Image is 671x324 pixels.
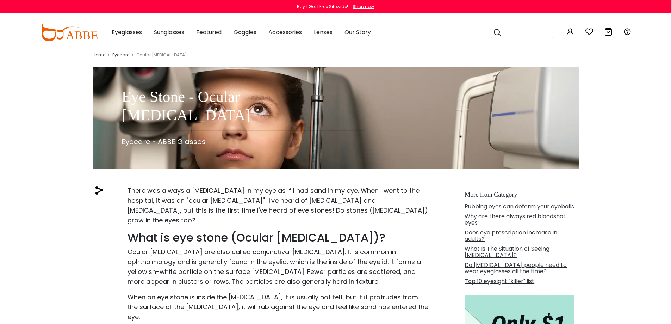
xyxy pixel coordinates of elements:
[40,24,98,41] img: abbeglasses.com
[154,28,184,36] span: Sunglasses
[314,28,333,36] span: Lenses
[128,186,430,225] p: There was always a [MEDICAL_DATA] in my eye as if I had sand in my eye. When I went to the hospit...
[234,28,256,36] span: Goggles
[107,53,110,57] i: >
[465,212,566,227] a: Why are there always red bloodshot eyes
[353,4,374,10] div: Shop now
[268,28,302,36] span: Accessories
[128,247,430,287] p: Ocular [MEDICAL_DATA] are also called conjunctival [MEDICAL_DATA]. It is common in ophthalmology ...
[465,202,574,210] a: Rubbing eyes can deform your eyeballs
[465,191,517,198] span: More from Category
[112,28,142,36] span: Eyeglasses
[136,52,187,58] span: Ocular [MEDICAL_DATA]
[465,228,557,243] a: Does eye prescription increase in adults?
[122,88,365,125] h1: Eye Stone - Ocular [MEDICAL_DATA]
[93,67,579,169] img: ocular calculi
[131,53,133,57] i: >
[196,28,222,36] span: Featured
[349,4,374,10] a: Shop now
[465,277,534,285] a: Top 10 eyesight "killer" list
[465,245,549,259] a: What Is The Situation of Seeing [MEDICAL_DATA]?
[297,4,348,10] div: Buy 1 Get 1 Free Sitewide!
[128,231,430,244] h2: What is eye stone (Ocular [MEDICAL_DATA])?
[122,136,365,147] p: Eyecare - ABBE Glasses
[465,261,567,275] a: Do [MEDICAL_DATA] people need to wear eyeglasses all the time?
[344,28,371,36] span: Our Story
[112,52,129,58] a: Eyecare
[128,292,430,322] p: When an eye stone is inside the [MEDICAL_DATA], it is usually not felt, but if it protrudes from ...
[93,52,105,58] a: Home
